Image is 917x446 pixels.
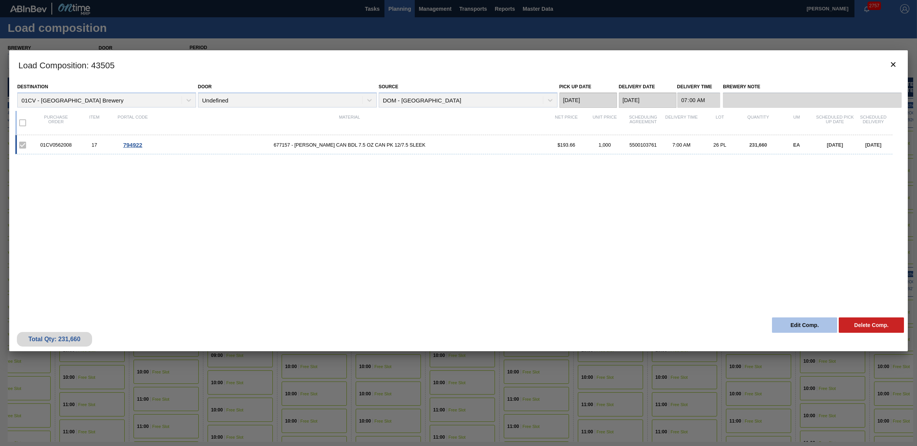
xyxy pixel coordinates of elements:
[624,115,662,131] div: Scheduling Agreement
[816,115,854,131] div: Scheduled Pick up Date
[559,93,617,108] input: mm/dd/yyyy
[701,115,739,131] div: Lot
[619,93,676,108] input: mm/dd/yyyy
[547,115,585,131] div: Net Price
[827,142,843,148] span: [DATE]
[198,84,212,89] label: Door
[37,115,75,131] div: Purchase order
[37,142,75,148] div: 01CV0562008
[624,142,662,148] div: 5500103761
[772,317,837,333] button: Edit Comp.
[839,317,904,333] button: Delete Comp.
[701,142,739,148] div: 26 PL
[379,84,398,89] label: Source
[662,142,701,148] div: 7:00 AM
[114,142,152,148] div: Go to Order
[23,336,86,343] div: Total Qty: 231,660
[17,84,48,89] label: Destination
[777,115,816,131] div: UM
[75,115,114,131] div: Item
[677,81,721,93] label: Delivery Time
[9,50,908,79] h3: Load Composition : 43505
[559,84,592,89] label: Pick up Date
[854,115,892,131] div: Scheduled Delivery
[662,115,701,131] div: Delivery Time
[723,81,902,93] label: Brewery Note
[547,142,585,148] div: $193.66
[585,142,624,148] div: 1,000
[739,115,777,131] div: Quantity
[585,115,624,131] div: Unit Price
[114,115,152,131] div: Portal code
[793,142,800,148] span: EA
[619,84,655,89] label: Delivery Date
[123,142,142,148] span: 794922
[152,115,547,131] div: Material
[152,142,547,148] span: 677157 - CARR CAN BDL 7.5 OZ CAN PK 12/7.5 SLEEK
[75,142,114,148] div: 17
[865,142,881,148] span: [DATE]
[749,142,767,148] span: 231,660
